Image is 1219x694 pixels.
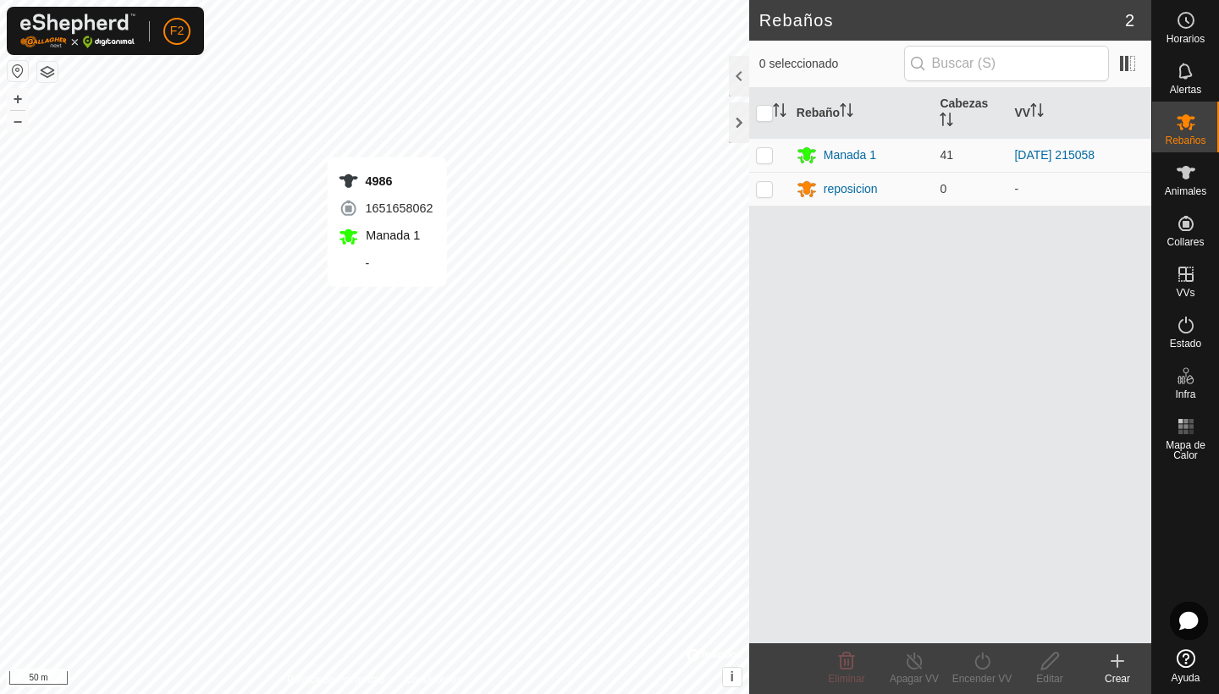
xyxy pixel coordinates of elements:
span: Ayuda [1172,673,1200,683]
img: Logo Gallagher [20,14,135,48]
span: 2 [1125,8,1134,33]
div: - [338,253,433,273]
a: Contáctenos [405,672,461,687]
div: Crear [1084,671,1151,686]
button: Restablecer Mapa [8,61,28,81]
p-sorticon: Activar para ordenar [773,106,786,119]
span: 41 [940,148,953,162]
span: Manada 1 [361,229,420,242]
h2: Rebaños [759,10,1125,30]
p-sorticon: Activar para ordenar [840,106,853,119]
td: - [1007,172,1151,206]
div: reposicion [824,180,878,198]
button: i [723,668,742,686]
div: 4986 [338,171,433,191]
span: 0 seleccionado [759,55,904,73]
th: Cabezas [933,88,1007,139]
span: F2 [170,22,184,40]
a: Ayuda [1152,642,1219,690]
button: + [8,89,28,109]
div: Manada 1 [824,146,876,164]
th: Rebaño [790,88,934,139]
span: Estado [1170,339,1201,349]
div: Apagar VV [880,671,948,686]
span: Infra [1175,389,1195,399]
span: i [731,669,734,684]
span: VVs [1176,288,1194,298]
button: Capas del Mapa [37,62,58,82]
span: Horarios [1167,34,1205,44]
p-sorticon: Activar para ordenar [940,115,953,129]
span: Alertas [1170,85,1201,95]
a: Política de Privacidad [287,672,384,687]
div: Editar [1016,671,1084,686]
div: Encender VV [948,671,1016,686]
th: VV [1007,88,1151,139]
p-sorticon: Activar para ordenar [1030,106,1044,119]
span: Mapa de Calor [1156,440,1215,460]
input: Buscar (S) [904,46,1109,81]
button: – [8,111,28,131]
span: Collares [1167,237,1204,247]
span: 0 [940,182,946,196]
span: Animales [1165,186,1206,196]
div: 1651658062 [338,198,433,218]
span: Rebaños [1165,135,1205,146]
a: [DATE] 215058 [1014,148,1095,162]
span: Eliminar [828,673,864,685]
